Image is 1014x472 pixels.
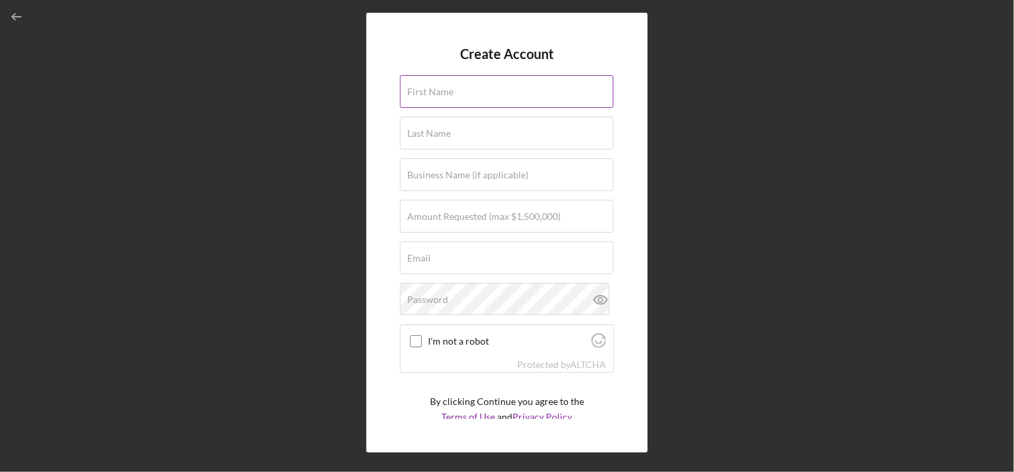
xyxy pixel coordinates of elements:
[429,336,587,347] label: I'm not a robot
[517,359,606,370] div: Protected by
[407,86,453,97] label: First Name
[442,411,496,422] a: Terms of Use
[407,128,451,139] label: Last Name
[407,294,448,305] label: Password
[407,211,561,222] label: Amount Requested (max $1,500,000)
[591,339,606,350] a: Visit Altcha.org
[513,411,573,422] a: Privacy Policy
[407,253,431,263] label: Email
[570,359,606,370] a: Visit Altcha.org
[430,394,584,424] p: By clicking Continue you agree to the and
[460,46,554,62] h4: Create Account
[407,170,528,180] label: Business Name (if applicable)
